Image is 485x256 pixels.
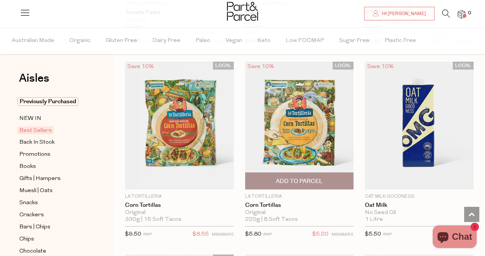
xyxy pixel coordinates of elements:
span: Organic [69,28,91,54]
span: Bars | Chips [19,223,50,232]
a: Previously Purchased [19,97,88,106]
a: Aisles [19,73,49,92]
a: NEW IN [19,114,88,123]
a: Crackers [19,210,88,220]
span: Dairy Free [152,28,180,54]
a: Corn Tortillas [125,202,234,209]
span: Add To Parcel [276,177,323,185]
a: Snacks [19,198,88,208]
span: 330g | 15 Soft Tacos [125,216,181,223]
span: $8.55 [192,230,209,239]
a: Muesli | Oats [19,186,88,195]
small: MEMBERS [332,233,354,237]
span: Promotions [19,150,50,159]
small: RRP [143,233,152,237]
span: $9.50 [125,231,141,237]
a: Chips [19,234,88,244]
img: Corn Tortillas [245,61,354,189]
span: NEW IN [19,114,41,123]
a: Best Sellers [19,126,88,135]
p: Oat Milk Goodness [365,193,474,200]
a: Back In Stock [19,138,88,147]
span: Chips [19,235,34,244]
span: 0 [466,10,473,17]
a: Corn Tortillas [245,202,354,209]
span: Back In Stock [19,138,55,147]
p: La Tortilleria [245,193,354,200]
span: Gluten Free [106,28,137,54]
a: Bars | Chips [19,222,88,232]
span: $5.50 [365,231,381,237]
span: $5.20 [312,230,329,239]
span: LOCAL [333,62,354,70]
span: Plastic Free [385,28,416,54]
a: Gifts | Hampers [19,174,88,183]
inbox-online-store-chat: Shopify online store chat [430,225,479,250]
div: No Seed Oil [365,209,474,216]
div: Save 10% [365,62,396,72]
span: Sugar Free [339,28,369,54]
div: Save 10% [125,62,156,72]
span: 220g | 8 Soft Tacos [245,216,298,223]
a: Oat Milk [365,202,474,209]
button: Add To Parcel [245,172,354,189]
span: 1 Litre [365,216,383,223]
span: $5.80 [245,231,261,237]
span: Gifts | Hampers [19,174,61,183]
span: Vegan [225,28,242,54]
span: Snacks [19,199,38,208]
span: Aisles [19,70,49,87]
a: Books [19,162,88,171]
span: Crackers [19,211,44,220]
span: Previously Purchased [17,97,78,106]
p: La Tortilleria [125,193,234,200]
span: Best Sellers [17,126,54,134]
span: Books [19,162,36,171]
div: Save 10% [245,62,276,72]
span: LOCAL [453,62,474,70]
span: Paleo [196,28,210,54]
img: Part&Parcel [227,2,258,21]
div: Original [245,209,354,216]
span: Muesli | Oats [19,186,53,195]
a: Hi [PERSON_NAME] [364,7,435,20]
span: Hi [PERSON_NAME] [380,11,426,17]
a: Chocolate [19,247,88,256]
span: Keto [257,28,271,54]
span: Chocolate [19,247,46,256]
a: Promotions [19,150,88,159]
img: Corn Tortillas [125,61,234,189]
span: LOCAL [213,62,234,70]
span: Australian Made [12,28,54,54]
small: RRP [383,233,392,237]
img: Oat Milk [365,61,474,189]
small: RRP [263,233,272,237]
div: Original [125,209,234,216]
span: Low FODMAP [286,28,324,54]
small: MEMBERS [212,233,234,237]
a: 0 [458,10,465,18]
